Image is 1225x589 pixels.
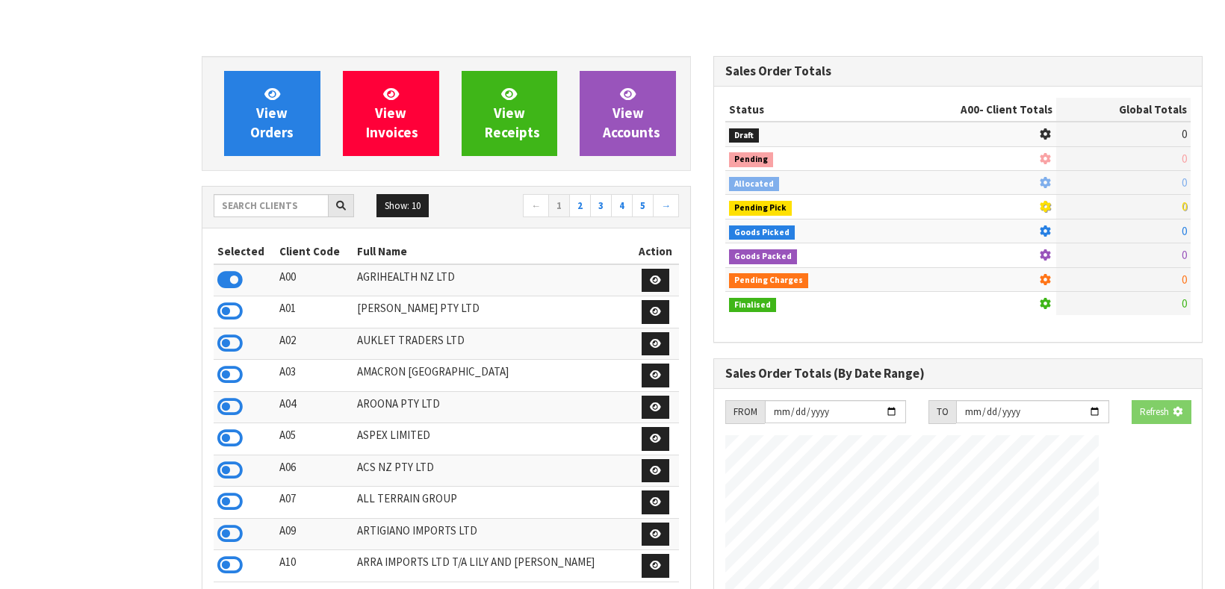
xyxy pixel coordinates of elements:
span: 0 [1182,175,1187,190]
span: A00 [961,102,979,116]
a: ← [523,194,549,218]
div: FROM [725,400,765,424]
td: A10 [276,550,353,582]
th: Selected [214,240,276,264]
span: 0 [1182,127,1187,141]
span: Finalised [729,298,776,313]
th: Status [725,98,879,122]
a: 2 [569,194,591,218]
a: 3 [590,194,612,218]
td: A09 [276,518,353,550]
td: ARTIGIANO IMPORTS LTD [353,518,633,550]
nav: Page navigation [457,194,679,220]
td: AMACRON [GEOGRAPHIC_DATA] [353,360,633,392]
span: 0 [1182,152,1187,166]
a: → [653,194,679,218]
span: 0 [1182,224,1187,238]
a: 4 [611,194,633,218]
span: 0 [1182,199,1187,214]
h3: Sales Order Totals (By Date Range) [725,367,1191,381]
span: Pending Pick [729,201,792,216]
a: ViewReceipts [462,71,558,156]
a: ViewAccounts [580,71,676,156]
td: AROONA PTY LTD [353,391,633,423]
button: Refresh [1132,400,1191,424]
a: ViewInvoices [343,71,439,156]
td: A04 [276,391,353,423]
th: Full Name [353,240,633,264]
span: Goods Packed [729,249,797,264]
td: ACS NZ PTY LTD [353,455,633,487]
a: 1 [548,194,570,218]
span: Pending [729,152,773,167]
th: Action [632,240,679,264]
span: View Invoices [366,85,418,141]
td: ASPEX LIMITED [353,423,633,455]
td: A07 [276,487,353,519]
td: A05 [276,423,353,455]
td: AUKLET TRADERS LTD [353,328,633,360]
span: 0 [1182,272,1187,287]
td: A06 [276,455,353,487]
input: Search clients [214,194,329,217]
th: Global Totals [1056,98,1191,122]
span: Allocated [729,177,779,192]
span: View Receipts [485,85,540,141]
td: A03 [276,360,353,392]
span: View Accounts [603,85,660,141]
td: A01 [276,296,353,328]
td: AGRIHEALTH NZ LTD [353,264,633,296]
td: ALL TERRAIN GROUP [353,487,633,519]
div: TO [928,400,956,424]
td: ARRA IMPORTS LTD T/A LILY AND [PERSON_NAME] [353,550,633,582]
button: Show: 10 [376,194,429,218]
span: Draft [729,128,759,143]
th: Client Code [276,240,353,264]
span: View Orders [250,85,294,141]
td: A00 [276,264,353,296]
a: ViewOrders [224,71,320,156]
th: - Client Totals [879,98,1056,122]
span: 0 [1182,296,1187,311]
a: 5 [632,194,654,218]
td: [PERSON_NAME] PTY LTD [353,296,633,328]
span: Pending Charges [729,273,808,288]
span: Goods Picked [729,225,795,240]
h3: Sales Order Totals [725,64,1191,78]
span: 0 [1182,248,1187,262]
td: A02 [276,328,353,360]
